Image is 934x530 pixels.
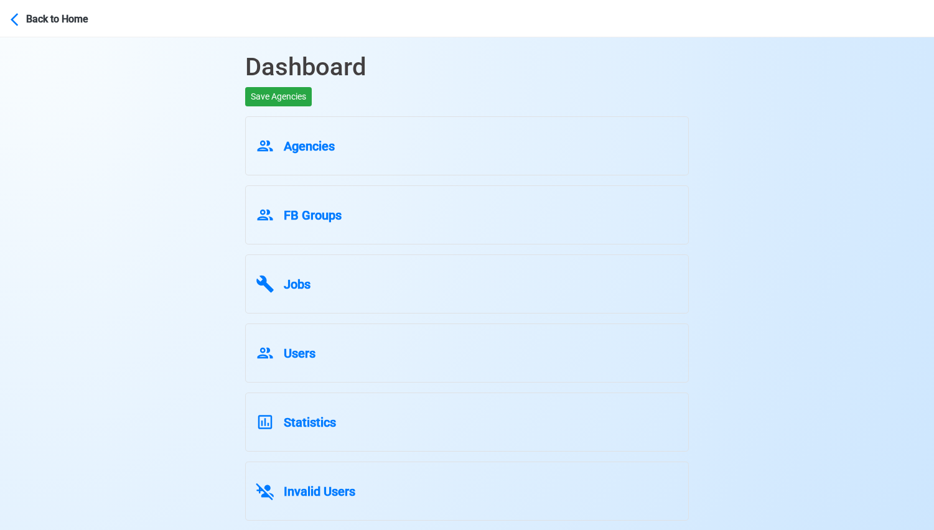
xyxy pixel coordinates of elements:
span: Jobs [284,277,311,292]
div: Back to Home [26,9,119,27]
span: Invalid Users [284,484,355,499]
a: Statistics [245,393,689,452]
a: Agencies [245,116,689,175]
span: Users [284,346,315,361]
a: Jobs [245,254,689,314]
h1: Dashboard [245,37,689,87]
span: Agencies [284,139,335,154]
a: Invalid Users [245,462,689,521]
a: FB Groups [245,185,689,244]
span: FB Groups [284,208,342,223]
a: Users [245,323,689,383]
button: Save Agencies [245,87,312,106]
span: Statistics [284,415,336,430]
button: Back to Home [10,4,120,33]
